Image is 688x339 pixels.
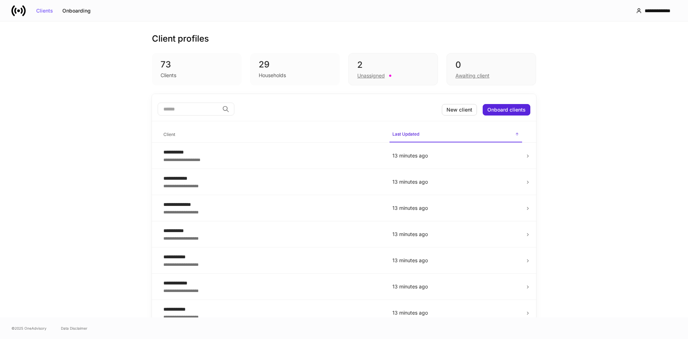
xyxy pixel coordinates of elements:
[357,72,385,79] div: Unassigned
[483,104,530,116] button: Onboard clients
[161,59,233,70] div: 73
[392,309,519,316] p: 13 minutes ago
[36,8,53,13] div: Clients
[11,325,47,331] span: © 2025 OneAdvisory
[392,131,419,137] h6: Last Updated
[392,204,519,212] p: 13 minutes ago
[446,107,472,112] div: New client
[259,59,331,70] div: 29
[455,59,527,71] div: 0
[357,59,429,71] div: 2
[392,283,519,290] p: 13 minutes ago
[163,131,175,138] h6: Client
[392,257,519,264] p: 13 minutes ago
[446,53,536,85] div: 0Awaiting client
[161,72,176,79] div: Clients
[152,33,209,44] h3: Client profiles
[61,325,87,331] a: Data Disclaimer
[392,152,519,159] p: 13 minutes ago
[259,72,286,79] div: Households
[348,53,438,85] div: 2Unassigned
[442,104,477,116] button: New client
[487,107,526,112] div: Onboard clients
[392,178,519,185] p: 13 minutes ago
[390,127,522,142] span: Last Updated
[32,5,58,17] button: Clients
[62,8,91,13] div: Onboarding
[58,5,95,17] button: Onboarding
[455,72,489,79] div: Awaiting client
[161,127,384,142] span: Client
[392,231,519,238] p: 13 minutes ago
